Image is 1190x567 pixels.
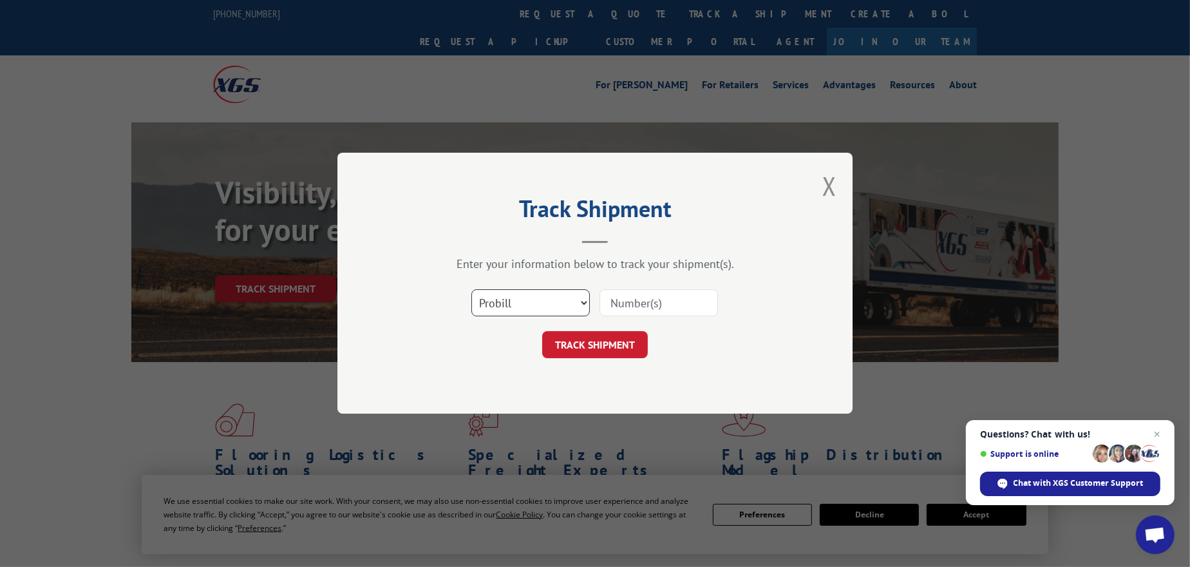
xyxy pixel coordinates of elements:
[1149,427,1165,442] span: Close chat
[600,290,718,317] input: Number(s)
[402,200,788,224] h2: Track Shipment
[542,332,648,359] button: TRACK SHIPMENT
[402,257,788,272] div: Enter your information below to track your shipment(s).
[1014,477,1144,489] span: Chat with XGS Customer Support
[980,472,1160,496] div: Chat with XGS Customer Support
[1136,515,1175,554] div: Open chat
[980,449,1088,459] span: Support is online
[822,169,836,203] button: Close modal
[980,429,1160,439] span: Questions? Chat with us!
